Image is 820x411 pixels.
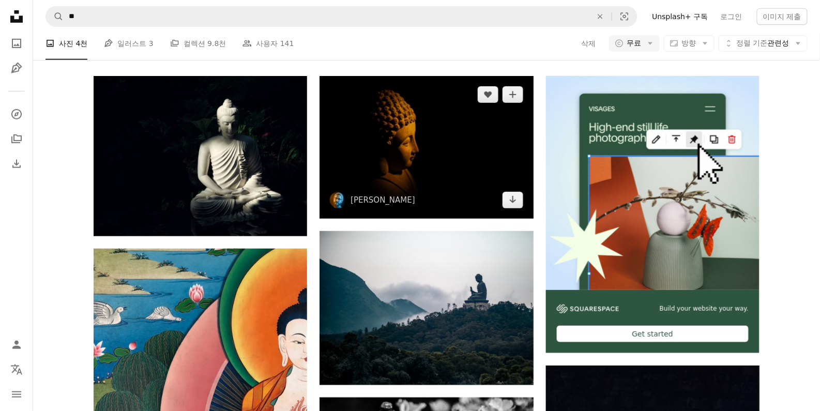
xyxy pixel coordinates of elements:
[646,8,714,25] a: Unsplash+ 구독
[320,231,533,385] img: 언덕 꼭대기에 검은 색과 회색 부처님 동상
[330,192,346,208] img: Jan Kopřiva의 프로필로 이동
[149,38,154,49] span: 3
[478,86,498,103] button: 좋아요
[6,359,27,380] button: 언어
[664,35,715,52] button: 방향
[104,27,153,60] a: 일러스트 3
[546,76,760,353] a: Build your website your way.Get started
[6,58,27,79] a: 일러스트
[627,38,642,49] span: 무료
[557,305,619,313] img: file-1606177908946-d1eed1cbe4f5image
[6,129,27,149] a: 컬렉션
[94,151,307,161] a: 물의 몸에 흰색 부처님 동상
[170,27,226,60] a: 컬렉션 9.8천
[757,8,808,25] button: 이미지 제출
[6,154,27,174] a: 다운로드 내역
[715,8,749,25] a: 로그인
[94,386,307,395] a: 고타마 부처님 포스터
[682,39,696,47] span: 방향
[207,38,226,49] span: 9.8천
[45,6,637,27] form: 사이트 전체에서 이미지 찾기
[581,35,597,52] button: 삭제
[737,38,789,49] span: 관련성
[503,86,523,103] button: 컬렉션에 추가
[557,326,749,342] div: Get started
[320,142,533,151] a: 브라운과 블랙 레오파드 프린트 헤드 버스트
[503,192,523,208] a: 다운로드
[242,27,294,60] a: 사용자 141
[589,7,612,26] button: 삭제
[660,305,749,313] span: Build your website your way.
[6,33,27,54] a: 사진
[719,35,808,52] button: 정렬 기준관련성
[6,104,27,125] a: 탐색
[6,6,27,29] a: 홈 — Unsplash
[546,76,760,290] img: file-1723602894256-972c108553a7image
[737,39,768,47] span: 정렬 기준
[94,76,307,236] img: 물의 몸에 흰색 부처님 동상
[46,7,64,26] button: Unsplash 검색
[6,334,27,355] a: 로그인 / 가입
[6,384,27,405] button: 메뉴
[609,35,660,52] button: 무료
[351,195,415,205] a: [PERSON_NAME]
[280,38,294,49] span: 141
[320,76,533,218] img: 브라운과 블랙 레오파드 프린트 헤드 버스트
[320,303,533,312] a: 언덕 꼭대기에 검은 색과 회색 부처님 동상
[612,7,637,26] button: 시각적 검색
